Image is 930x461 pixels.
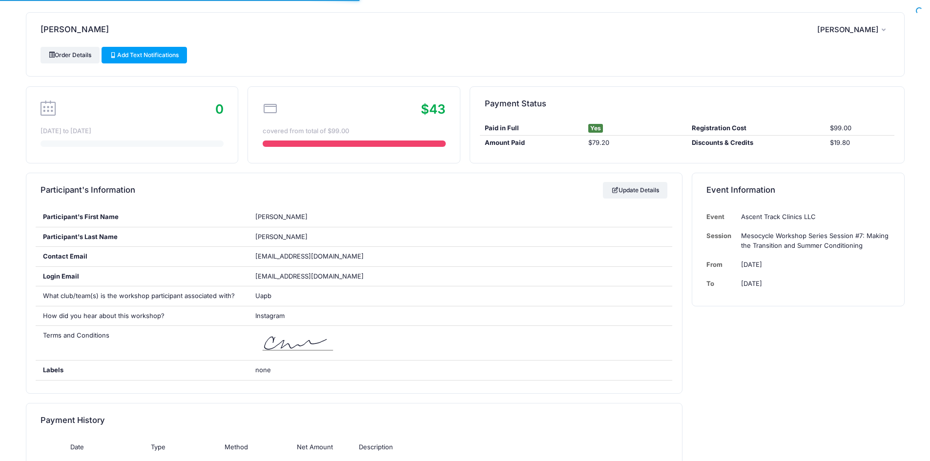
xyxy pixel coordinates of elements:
[36,286,248,306] div: What club/team(s) is the workshop participant associated with?
[706,274,736,293] td: To
[36,361,248,380] div: Labels
[480,138,583,148] div: Amount Paid
[36,326,248,360] div: Terms and Conditions
[706,177,775,204] h4: Event Information
[255,233,308,241] span: [PERSON_NAME]
[41,126,224,136] div: [DATE] to [DATE]
[36,207,248,227] div: Participant's First Name
[41,438,119,457] th: Date
[36,267,248,286] div: Login Email
[817,25,879,34] span: [PERSON_NAME]
[255,252,364,260] span: [EMAIL_ADDRESS][DOMAIN_NAME]
[255,312,285,320] span: Instagram
[36,247,248,266] div: Contact Email
[263,126,446,136] div: covered from total of $99.00
[255,213,308,220] span: [PERSON_NAME]
[736,207,889,226] td: Ascent Track Clinics LLC
[736,255,889,274] td: [DATE]
[255,365,377,375] span: none
[687,123,825,133] div: Registration Cost
[41,16,109,44] h4: [PERSON_NAME]
[480,123,583,133] div: Paid in Full
[603,182,668,199] a: Update Details
[687,138,825,148] div: Discounts & Credits
[255,292,271,300] span: Uapb
[588,124,603,133] span: Yes
[825,138,894,148] div: $19.80
[736,226,889,255] td: Mesocycle Workshop Series Session #7: Making the Transition and Summer Conditioning
[485,90,546,118] h4: Payment Status
[255,331,340,355] img: 79g69AAAAAGSURBVAMA0+L7bnWnDf4AAAAASUVORK5CYII=
[706,226,736,255] td: Session
[102,47,187,63] a: Add Text Notifications
[706,207,736,226] td: Event
[215,101,224,117] span: 0
[197,438,276,457] th: Method
[706,255,736,274] td: From
[421,101,446,117] span: $43
[255,272,377,281] span: [EMAIL_ADDRESS][DOMAIN_NAME]
[275,438,354,457] th: Net Amount
[36,227,248,247] div: Participant's Last Name
[736,274,889,293] td: [DATE]
[825,123,894,133] div: $99.00
[41,407,105,435] h4: Payment History
[119,438,197,457] th: Type
[354,438,589,457] th: Description
[41,177,135,204] h4: Participant's Information
[817,19,890,41] button: [PERSON_NAME]
[36,306,248,326] div: How did you hear about this workshop?
[41,47,100,63] a: Order Details
[583,138,687,148] div: $79.20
